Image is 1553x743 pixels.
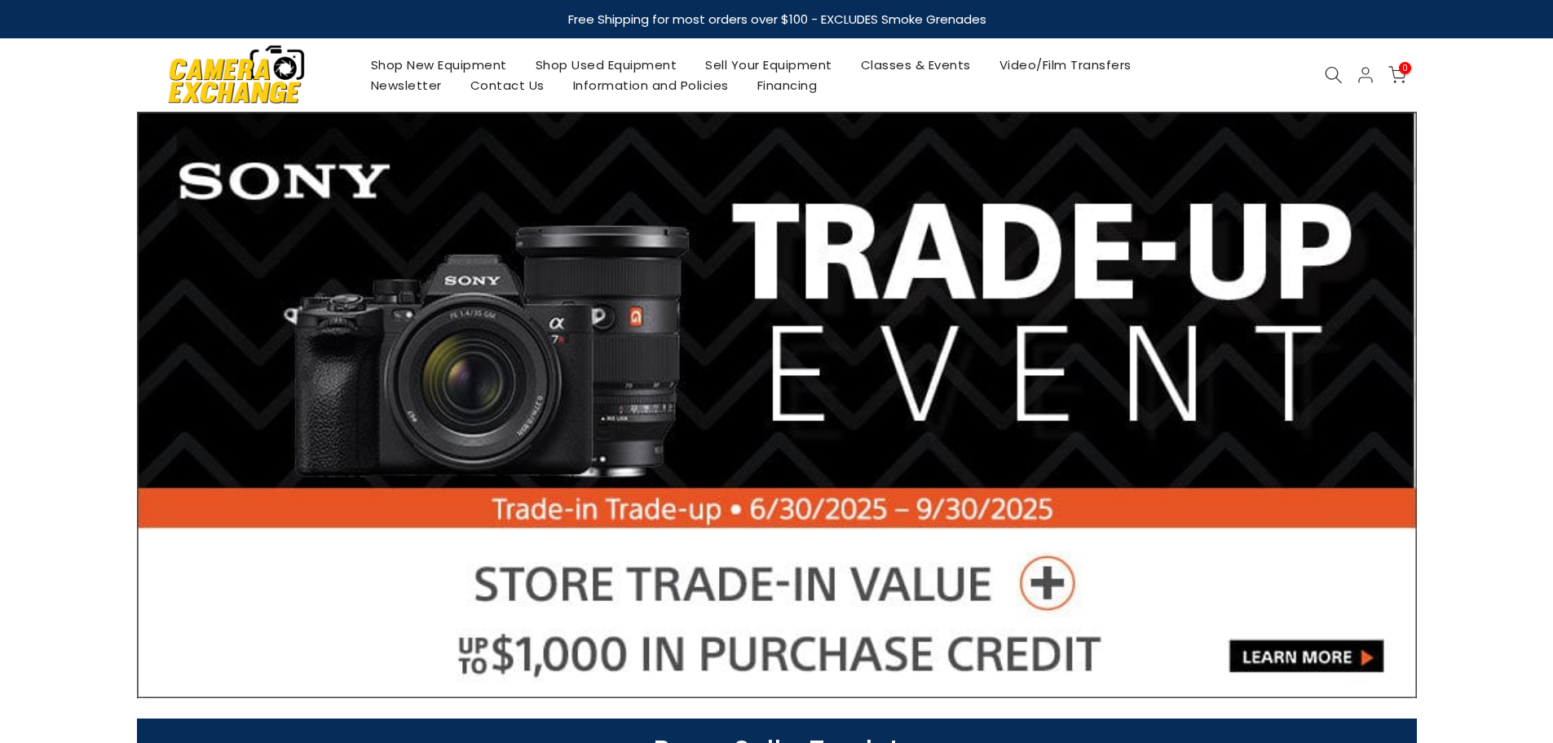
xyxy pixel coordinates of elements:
li: Page dot 5 [798,671,807,680]
li: Page dot 2 [747,671,756,680]
a: Video/Film Transfers [985,55,1145,75]
a: Financing [743,75,832,95]
a: Sell Your Equipment [691,55,847,75]
span: 0 [1399,62,1411,74]
li: Page dot 4 [781,671,790,680]
a: Newsletter [356,75,456,95]
li: Page dot 1 [730,671,739,680]
a: Classes & Events [846,55,985,75]
li: Page dot 3 [764,671,773,680]
a: 0 [1388,66,1406,84]
strong: Free Shipping for most orders over $100 - EXCLUDES Smoke Grenades [567,11,986,28]
a: Contact Us [456,75,558,95]
li: Page dot 6 [815,671,824,680]
a: Shop New Equipment [356,55,521,75]
a: Information and Policies [558,75,743,95]
a: Shop Used Equipment [521,55,691,75]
